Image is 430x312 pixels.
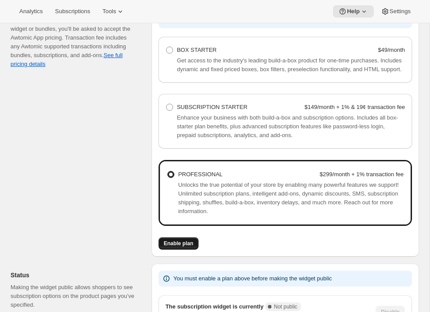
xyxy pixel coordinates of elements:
[376,5,416,18] button: Settings
[159,237,199,250] button: Enable plan
[97,5,130,18] button: Tools
[274,303,297,310] span: Not public
[11,283,137,309] p: Making the widget public allows shoppers to see subscription options on the product pages you’ve ...
[178,181,399,214] span: Unlocks the true potential of your store by enabling many powerful features we support! Unlimited...
[102,8,116,15] span: Tools
[11,16,137,69] div: Before you can go live with the subscription widget or bundles, you'll be asked to accept the Awt...
[378,47,405,53] strong: $49/month
[177,114,398,138] span: Enhance your business with both build-a-box and subscription options. Includes all box-starter pl...
[11,271,137,279] h2: Status
[178,171,223,178] span: PROFESSIONAL
[333,5,374,18] button: Help
[164,240,193,247] span: Enable plan
[166,303,301,310] span: The subscription widget is currently
[320,171,404,178] strong: $299/month + 1% transaction fee
[19,8,43,15] span: Analytics
[50,5,95,18] button: Subscriptions
[177,47,217,53] span: BOX STARTER
[304,104,405,110] strong: $149/month + 1% & 19¢ transaction fee
[177,57,402,73] span: Get access to the industry's leading build-a-box product for one-time purchases. Includes dynamic...
[177,104,248,110] span: SUBSCRIPTION STARTER
[173,274,332,283] p: You must enable a plan above before making the widget public
[390,8,411,15] span: Settings
[347,8,360,15] span: Help
[55,8,90,15] span: Subscriptions
[14,5,48,18] button: Analytics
